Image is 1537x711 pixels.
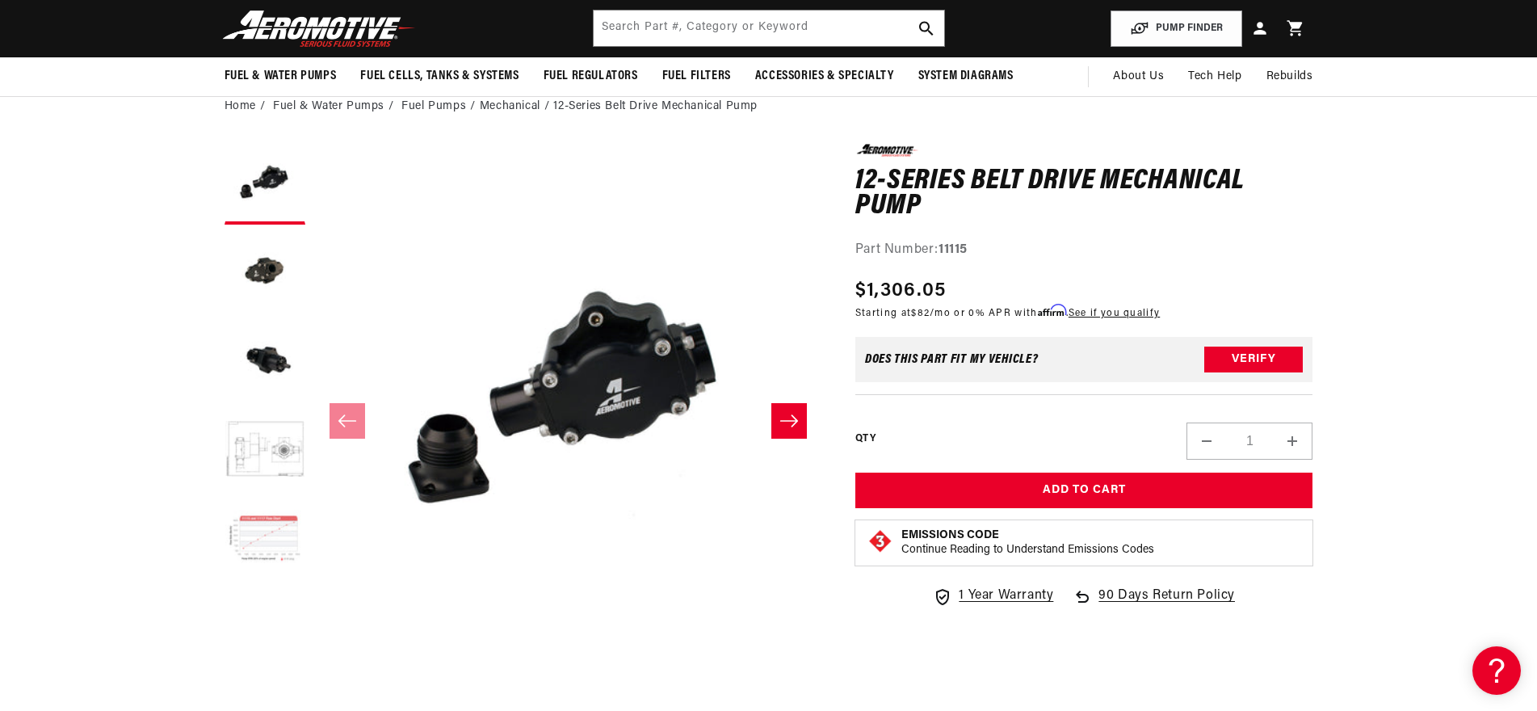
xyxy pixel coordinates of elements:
a: Fuel & Water Pumps [273,98,384,116]
button: Verify [1204,347,1303,372]
nav: breadcrumbs [225,98,1313,116]
span: Tech Help [1188,68,1241,86]
div: Does This part fit My vehicle? [865,353,1039,366]
span: Fuel Filters [662,68,731,85]
span: $1,306.05 [855,276,947,305]
a: 90 Days Return Policy [1073,586,1235,623]
li: 12-Series Belt Drive Mechanical Pump [553,98,758,116]
span: System Diagrams [918,68,1014,85]
button: PUMP FINDER [1111,11,1242,47]
li: Mechanical [480,98,554,116]
summary: Fuel Cells, Tanks & Systems [348,57,531,95]
span: 90 Days Return Policy [1098,586,1235,623]
span: Fuel & Water Pumps [225,68,337,85]
button: Load image 4 in gallery view [225,410,305,491]
strong: 11115 [939,243,968,256]
a: Home [225,98,256,116]
p: Continue Reading to Understand Emissions Codes [901,543,1154,557]
button: Load image 3 in gallery view [225,322,305,402]
a: Fuel Pumps [401,98,466,116]
span: Fuel Regulators [544,68,638,85]
strong: Emissions Code [901,529,999,541]
span: Fuel Cells, Tanks & Systems [360,68,519,85]
h1: 12-Series Belt Drive Mechanical Pump [855,169,1313,220]
a: See if you qualify - Learn more about Affirm Financing (opens in modal) [1069,309,1160,318]
summary: Rebuilds [1254,57,1325,96]
div: Part Number: [855,240,1313,261]
summary: Fuel & Water Pumps [212,57,349,95]
media-gallery: Gallery Viewer [225,144,823,697]
span: Affirm [1038,305,1066,317]
button: Emissions CodeContinue Reading to Understand Emissions Codes [901,528,1154,557]
span: About Us [1113,70,1164,82]
label: QTY [855,432,876,446]
a: About Us [1101,57,1176,96]
button: Load image 1 in gallery view [225,144,305,225]
span: 1 Year Warranty [959,586,1053,607]
summary: Accessories & Specialty [743,57,906,95]
button: Load image 5 in gallery view [225,499,305,580]
summary: System Diagrams [906,57,1026,95]
a: 1 Year Warranty [933,586,1053,607]
button: Load image 2 in gallery view [225,233,305,313]
button: search button [909,11,944,46]
button: Slide right [771,403,807,439]
span: $82 [911,309,930,318]
p: Starting at /mo or 0% APR with . [855,305,1160,321]
span: Rebuilds [1266,68,1313,86]
button: Slide left [330,403,365,439]
summary: Fuel Regulators [531,57,650,95]
button: Add to Cart [855,473,1313,509]
summary: Fuel Filters [650,57,743,95]
img: Aeromotive [218,10,420,48]
img: Emissions code [867,528,893,554]
input: Search by Part Number, Category or Keyword [594,11,944,46]
summary: Tech Help [1176,57,1254,96]
span: Accessories & Specialty [755,68,894,85]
